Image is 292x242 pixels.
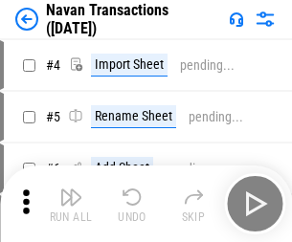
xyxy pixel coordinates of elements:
[189,110,243,124] div: pending...
[254,8,277,31] img: Settings menu
[46,1,221,37] div: Navan Transactions ([DATE])
[229,11,244,27] img: Support
[46,161,60,176] span: # 6
[15,8,38,31] img: Back
[166,162,220,176] div: pending...
[180,58,235,73] div: pending...
[91,105,176,128] div: Rename Sheet
[91,157,153,180] div: Add Sheet
[46,57,60,73] span: # 4
[46,109,60,124] span: # 5
[91,54,168,77] div: Import Sheet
